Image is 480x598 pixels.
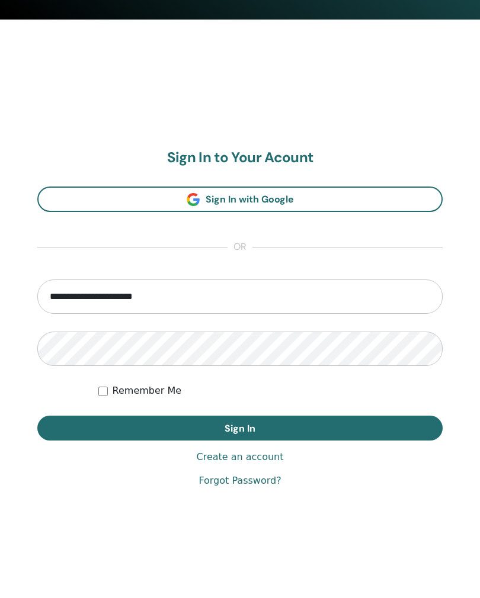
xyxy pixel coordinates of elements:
button: Sign In [37,416,443,441]
span: Sign In with Google [206,193,294,205]
label: Remember Me [113,384,182,398]
a: Sign In with Google [37,187,443,212]
a: Create an account [196,450,283,464]
h2: Sign In to Your Acount [37,149,443,166]
span: or [228,240,252,255]
div: Keep me authenticated indefinitely or until I manually logout [98,384,443,398]
a: Forgot Password? [199,474,281,488]
span: Sign In [225,422,255,435]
